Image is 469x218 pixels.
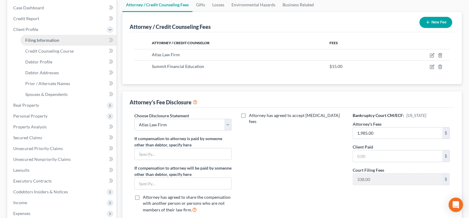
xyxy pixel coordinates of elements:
span: Property Analysis [13,124,47,129]
div: Open Intercom Messenger [449,198,463,212]
span: Summit Financial Education [152,64,204,69]
span: Client Profile [13,27,38,32]
a: Credit Report [8,13,116,24]
div: Attorney / Credit Counseling Fees [130,23,211,30]
h6: Bankruptcy Court CM/ECF: [353,112,450,118]
span: Codebtors Insiders & Notices [13,189,68,194]
span: Credit Report [13,16,39,21]
span: Case Dashboard [13,5,44,10]
a: Debtor Addresses [20,67,116,78]
a: Case Dashboard [8,2,116,13]
div: $ [442,150,449,162]
span: Attorney has agreed to accept [MEDICAL_DATA] fees [249,113,340,124]
span: Credit Counseling Course [25,48,74,54]
div: $ [442,173,449,185]
label: Client Paid [353,144,373,150]
span: Prior / Alternate Names [25,81,70,86]
span: Secured Claims [13,135,42,140]
label: Court Filing Fees [353,167,384,173]
span: Spouses & Dependents [25,92,68,97]
span: [US_STATE] [406,113,426,118]
input: 0.00 [353,173,442,185]
a: Credit Counseling Course [20,46,116,57]
a: Secured Claims [8,132,116,143]
input: 0.00 [353,127,442,139]
input: Specify... [135,178,231,189]
span: Filing Information [25,38,59,43]
span: Unsecured Nonpriority Claims [13,157,71,162]
a: Filing Information [20,35,116,46]
a: Debtor Profile [20,57,116,67]
span: Atlas Law Firm [152,52,180,57]
span: Attorney has agreed to share the compensation with another person or persons who are not members ... [143,195,231,212]
button: New Fee [419,17,452,28]
label: If compensation to attorney is paid by someone other than debtor, specify here [134,135,231,148]
span: Personal Property [13,113,48,118]
a: Lawsuits [8,165,116,176]
a: Executory Contracts [8,176,116,186]
div: Attorney's Fee Disclosure [130,99,198,106]
a: Prior / Alternate Names [20,78,116,89]
a: Property Analysis [8,121,116,132]
label: Attorney's Fees [353,121,382,127]
span: Real Property [13,103,39,108]
a: Spouses & Dependents [20,89,116,100]
a: Unsecured Nonpriority Claims [8,154,116,165]
span: Lawsuits [13,167,29,173]
a: Unsecured Priority Claims [8,143,116,154]
span: Income [13,200,27,205]
label: Choose Disclosure Statement [134,112,189,119]
input: 0.00 [353,150,442,162]
div: $ [442,127,449,139]
span: Fees [330,41,338,45]
span: Attorney / Credit Counselor [152,41,210,45]
span: Debtor Profile [25,59,52,64]
span: Executory Contracts [13,178,52,183]
span: Unsecured Priority Claims [13,146,63,151]
span: $15.00 [330,64,342,69]
span: Debtor Addresses [25,70,59,75]
input: Specify... [135,148,231,160]
span: Expenses [13,211,30,216]
label: If compensation to attorney will be paid by someone other than debtor, specify here [134,165,231,177]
